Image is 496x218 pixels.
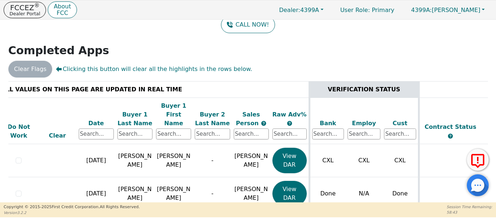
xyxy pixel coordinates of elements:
span: Clicking this button will clear all the highlights in the rows below. [56,65,252,74]
td: [PERSON_NAME] [154,144,193,177]
td: [DATE] [77,144,116,177]
div: Employ [348,119,380,128]
p: Copyright © 2015- 2025 First Credit Corporation. [4,204,140,210]
a: User Role: Primary [333,3,402,17]
input: Search... [117,128,152,139]
td: CXL [309,144,346,177]
div: Buyer 2 Last Name [195,110,230,128]
td: CXL [346,144,382,177]
span: Contract Status [425,123,476,130]
td: [DATE] [77,177,116,210]
div: Cust [384,119,416,128]
button: View DAR [272,181,307,206]
div: Buyer 1 Last Name [117,110,152,128]
p: Dealer Portal [9,11,40,16]
p: FCC [54,10,71,16]
div: Bank [312,119,344,128]
span: [PERSON_NAME] [235,152,268,168]
p: Version 3.2.2 [4,210,140,215]
strong: Completed Apps [8,44,109,57]
div: Buyer 1 First Name [156,102,191,128]
span: [PERSON_NAME] [235,186,268,201]
div: Clear [40,131,75,140]
td: Done [382,177,419,210]
input: Search... [234,128,269,139]
td: Done [309,177,346,210]
p: 58:43 [447,210,492,215]
span: Raw Adv% [272,111,307,118]
span: 4399A: [411,7,432,13]
div: Do Not Work [1,123,36,140]
input: Search... [195,128,230,139]
p: FCCEZ [9,4,40,11]
td: - [193,177,232,210]
button: 4399A:[PERSON_NAME] [403,4,492,16]
input: Search... [384,128,416,139]
td: CXL [382,144,419,177]
span: All Rights Reserved. [100,205,140,209]
p: Primary [333,3,402,17]
button: CALL NOW! [221,16,275,33]
td: - [193,144,232,177]
td: N/A [346,177,382,210]
div: ALL VALUES ON THIS PAGE ARE UPDATED IN REAL TIME [1,85,307,94]
sup: ® [34,2,40,9]
span: User Role : [340,7,370,13]
button: Report Error to FCC [467,149,489,171]
button: View DAR [272,148,307,173]
p: About [54,4,71,9]
div: Date [79,119,114,128]
span: Sales Person [236,111,261,127]
td: [PERSON_NAME] [116,177,154,210]
input: Search... [348,128,380,139]
div: VERIFICATION STATUS [312,85,416,94]
input: Search... [312,128,344,139]
span: [PERSON_NAME] [411,7,480,13]
button: AboutFCC [48,1,77,19]
span: 4399A [279,7,319,13]
td: [PERSON_NAME] [154,177,193,210]
input: Search... [79,128,114,139]
p: Session Time Remaining: [447,204,492,210]
input: Search... [156,128,191,139]
td: [PERSON_NAME] [116,144,154,177]
input: Search... [272,128,307,139]
span: Dealer: [279,7,300,13]
button: Dealer:4399A [271,4,331,16]
button: FCCEZ®Dealer Portal [4,2,46,18]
